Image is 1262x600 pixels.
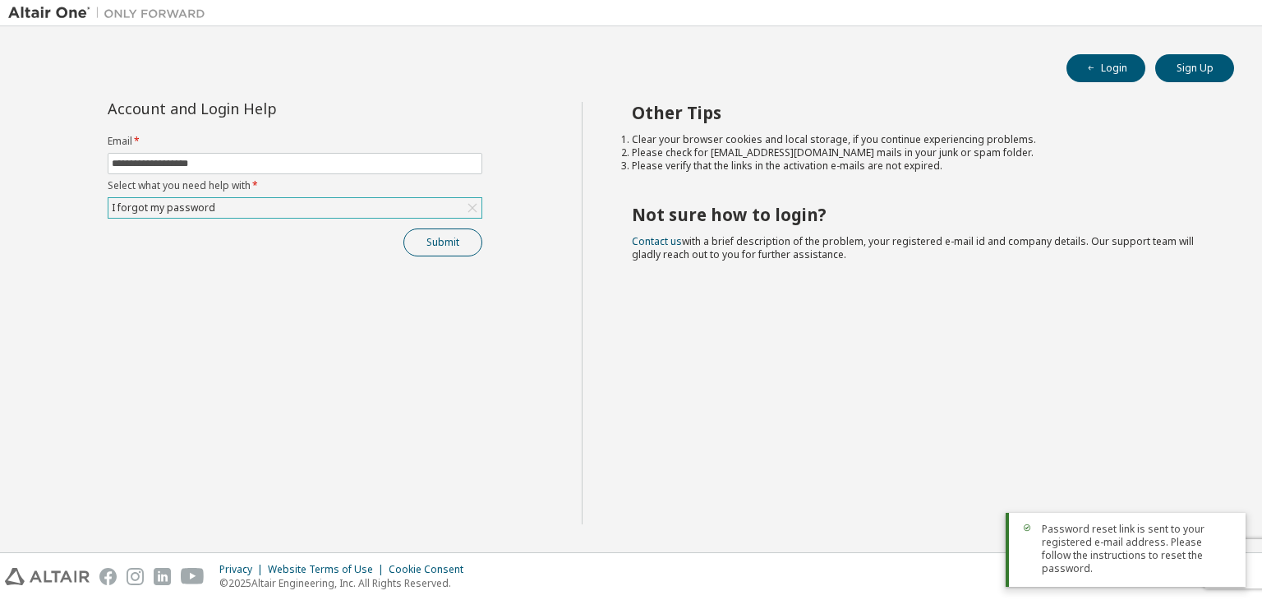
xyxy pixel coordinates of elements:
[99,568,117,585] img: facebook.svg
[8,5,214,21] img: Altair One
[108,102,408,115] div: Account and Login Help
[1155,54,1234,82] button: Sign Up
[632,234,682,248] a: Contact us
[268,563,389,576] div: Website Terms of Use
[632,133,1205,146] li: Clear your browser cookies and local storage, if you continue experiencing problems.
[632,234,1194,261] span: with a brief description of the problem, your registered e-mail id and company details. Our suppo...
[632,159,1205,173] li: Please verify that the links in the activation e-mails are not expired.
[108,179,482,192] label: Select what you need help with
[127,568,144,585] img: instagram.svg
[109,199,218,217] div: I forgot my password
[389,563,473,576] div: Cookie Consent
[181,568,205,585] img: youtube.svg
[632,102,1205,123] h2: Other Tips
[632,146,1205,159] li: Please check for [EMAIL_ADDRESS][DOMAIN_NAME] mails in your junk or spam folder.
[219,563,268,576] div: Privacy
[154,568,171,585] img: linkedin.svg
[219,576,473,590] p: © 2025 Altair Engineering, Inc. All Rights Reserved.
[1042,523,1232,575] span: Password reset link is sent to your registered e-mail address. Please follow the instructions to ...
[403,228,482,256] button: Submit
[108,198,481,218] div: I forgot my password
[632,204,1205,225] h2: Not sure how to login?
[108,135,482,148] label: Email
[5,568,90,585] img: altair_logo.svg
[1066,54,1145,82] button: Login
